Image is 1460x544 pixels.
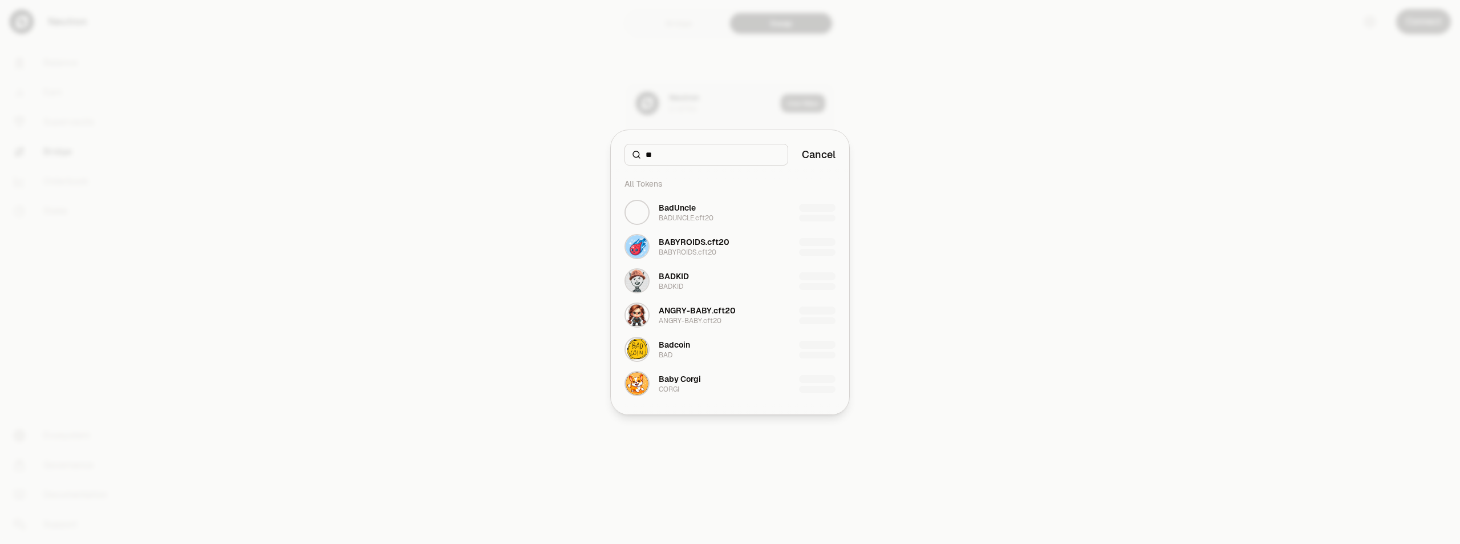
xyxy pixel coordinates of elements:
button: Cancel [802,147,836,163]
img: ANGRY-BABY.cft20 Logo [626,304,648,327]
div: ANGRY-BABY.cft20 [659,316,721,325]
img: BABYROIDS.cft20 Logo [626,235,648,258]
button: ANGRY-BABY.cft20 LogoANGRY-BABY.cft20ANGRY-BABY.cft20 [618,298,842,332]
div: BAD [659,350,672,360]
button: BADKID LogoBADKIDBADKID [618,264,842,298]
div: CORGI [659,385,679,394]
div: BABYROIDS.cft20 [659,248,716,257]
button: BABYROIDS.cft20 LogoBABYROIDS.cft20BABYROIDS.cft20 [618,229,842,264]
div: ANGRY-BABY.cft20 [659,305,736,316]
div: Baby Corgi [659,373,701,385]
div: BADKID [659,282,683,291]
div: BadUncle [659,202,696,213]
div: BADKID [659,271,689,282]
img: BAD Logo [626,338,648,361]
button: BAD LogoBadcoinBAD [618,332,842,366]
button: CORGI LogoBaby CorgiCORGI [618,366,842,401]
img: CORGI Logo [626,372,648,395]
div: All Tokens [618,172,842,195]
div: BADUNCLE.cft20 [659,213,713,223]
img: BADKID Logo [626,269,648,292]
button: BADUNCLE.cft20 LogoBadUncleBADUNCLE.cft20 [618,195,842,229]
div: BABYROIDS.cft20 [659,236,729,248]
div: Badcoin [659,339,690,350]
